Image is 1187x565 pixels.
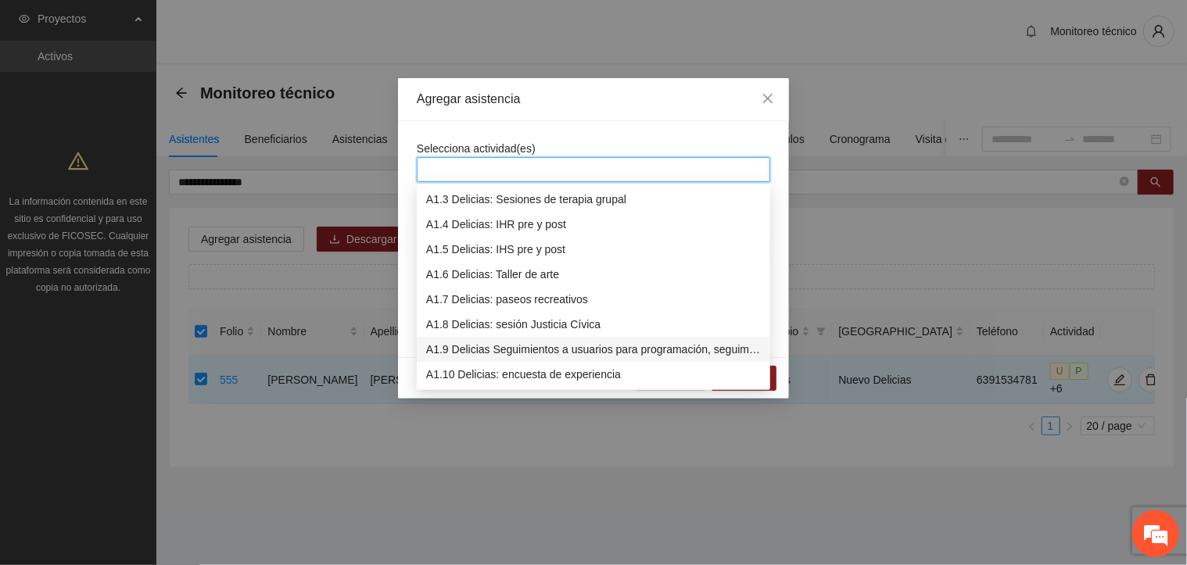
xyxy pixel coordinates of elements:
[39,213,267,371] span: No hay ninguna conversación en curso
[426,241,761,258] div: A1.5 Delicias: IHS pre y post
[426,266,761,283] div: A1.6 Delicias: Taller de arte
[417,362,770,387] div: A1.10 Delicias: encuesta de experiencia
[256,8,294,45] div: Minimizar ventana de chat en vivo
[417,187,770,212] div: A1.3 Delicias: Sesiones de terapia grupal
[426,291,761,308] div: A1.7 Delicias: paseos recreativos
[417,287,770,312] div: A1.7 Delicias: paseos recreativos
[426,191,761,208] div: A1.3 Delicias: Sesiones de terapia grupal
[417,212,770,237] div: A1.4 Delicias: IHR pre y post
[426,216,761,233] div: A1.4 Delicias: IHR pre y post
[426,366,761,383] div: A1.10 Delicias: encuesta de experiencia
[417,312,770,337] div: A1.8 Delicias: sesión Justicia Cívica
[417,237,770,262] div: A1.5 Delicias: IHS pre y post
[426,316,761,333] div: A1.8 Delicias: sesión Justicia Cívica
[747,78,789,120] button: Close
[417,91,770,108] div: Agregar asistencia
[417,142,536,155] span: Selecciona actividad(es)
[84,395,222,424] div: Chatear ahora
[81,80,263,100] div: Conversaciones
[417,262,770,287] div: A1.6 Delicias: Taller de arte
[426,341,761,358] div: A1.9 Delicias Seguimientos a usuarios para programación, seguimiento y canalización.
[762,92,774,105] span: close
[417,337,770,362] div: A1.9 Delicias Seguimientos a usuarios para programación, seguimiento y canalización.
